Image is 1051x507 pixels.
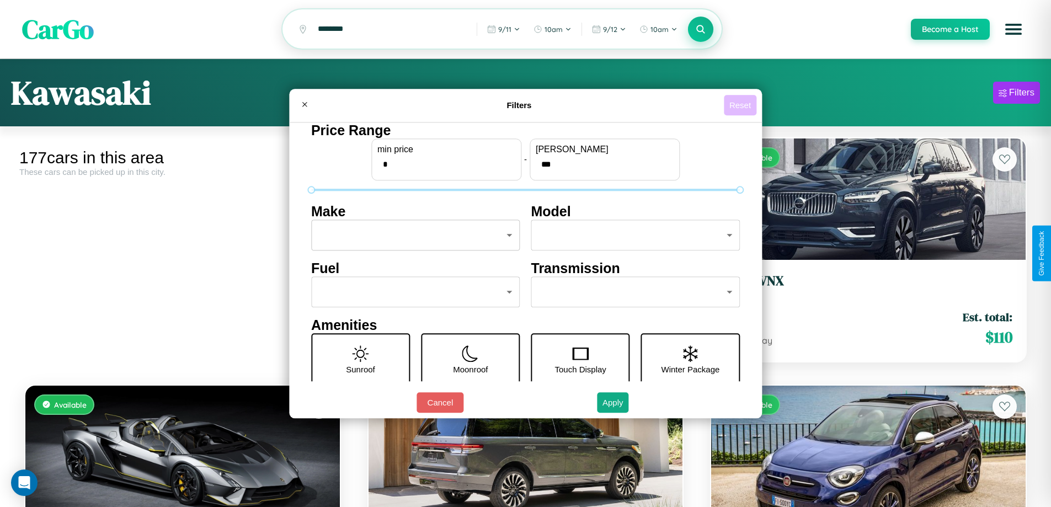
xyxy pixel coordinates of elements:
span: $ 110 [985,326,1012,348]
p: Winter Package [661,362,720,377]
button: Apply [597,392,629,413]
div: These cars can be picked up in this city. [19,167,346,177]
div: Give Feedback [1038,231,1045,276]
button: Cancel [417,392,463,413]
span: CarGo [22,11,94,47]
h4: Amenities [311,317,740,333]
span: 10am [545,25,563,34]
label: min price [377,145,515,154]
button: 10am [634,20,683,38]
button: Become a Host [911,19,990,40]
div: 177 cars in this area [19,148,346,167]
h4: Filters [314,100,724,110]
label: [PERSON_NAME] [536,145,674,154]
button: 9/12 [586,20,632,38]
button: 10am [528,20,577,38]
h4: Make [311,204,520,220]
p: Moonroof [453,362,488,377]
p: Touch Display [554,362,606,377]
p: - [524,152,527,167]
h3: Volvo VNX [724,273,1012,289]
h4: Price Range [311,122,740,138]
button: Filters [993,82,1040,104]
h4: Fuel [311,260,520,276]
span: Est. total: [963,309,1012,325]
p: Sunroof [346,362,375,377]
span: Available [54,400,87,409]
h4: Model [531,204,740,220]
button: 9/11 [482,20,526,38]
span: 10am [650,25,669,34]
button: Open menu [998,14,1029,45]
a: Volvo VNX2023 [724,273,1012,300]
h1: Kawasaki [11,70,151,115]
button: Reset [724,95,756,115]
div: Open Intercom Messenger [11,469,38,496]
div: Filters [1009,87,1034,98]
span: 9 / 11 [498,25,511,34]
span: 9 / 12 [603,25,617,34]
h4: Transmission [531,260,740,276]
